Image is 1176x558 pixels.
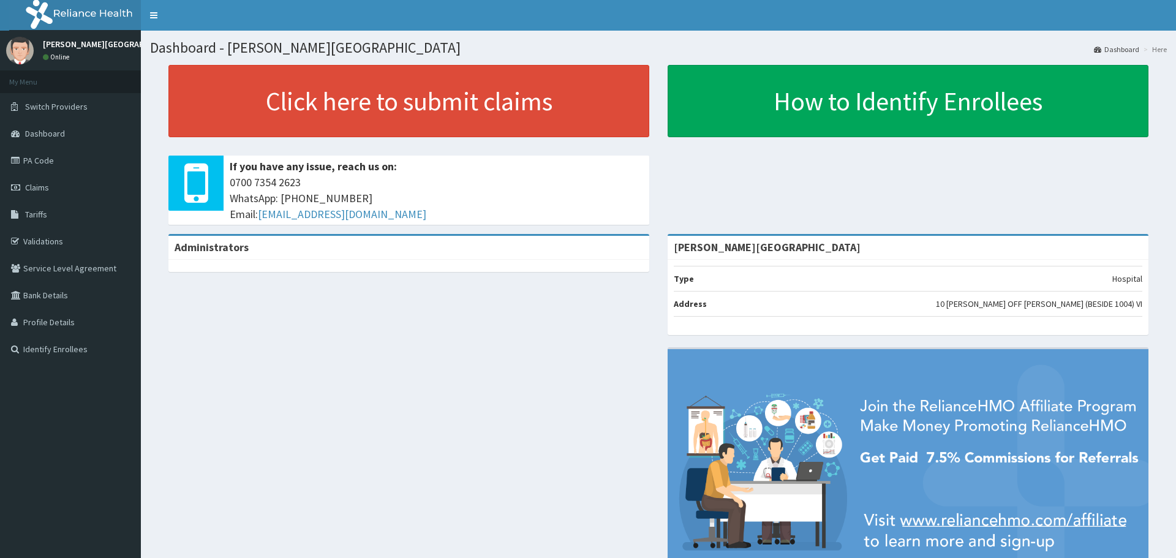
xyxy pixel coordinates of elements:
span: Switch Providers [25,101,88,112]
strong: [PERSON_NAME][GEOGRAPHIC_DATA] [674,240,861,254]
a: Click here to submit claims [168,65,649,137]
p: 10 [PERSON_NAME] OFF [PERSON_NAME] (BESIDE 1004) VI [936,298,1142,310]
a: Online [43,53,72,61]
a: How to Identify Enrollees [668,65,1148,137]
span: Tariffs [25,209,47,220]
b: Administrators [175,240,249,254]
b: Address [674,298,707,309]
span: 0700 7354 2623 WhatsApp: [PHONE_NUMBER] Email: [230,175,643,222]
li: Here [1140,44,1167,55]
h1: Dashboard - [PERSON_NAME][GEOGRAPHIC_DATA] [150,40,1167,56]
p: Hospital [1112,273,1142,285]
b: Type [674,273,694,284]
a: Dashboard [1094,44,1139,55]
span: Claims [25,182,49,193]
a: [EMAIL_ADDRESS][DOMAIN_NAME] [258,207,426,221]
p: [PERSON_NAME][GEOGRAPHIC_DATA] [43,40,184,48]
img: User Image [6,37,34,64]
b: If you have any issue, reach us on: [230,159,397,173]
span: Dashboard [25,128,65,139]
